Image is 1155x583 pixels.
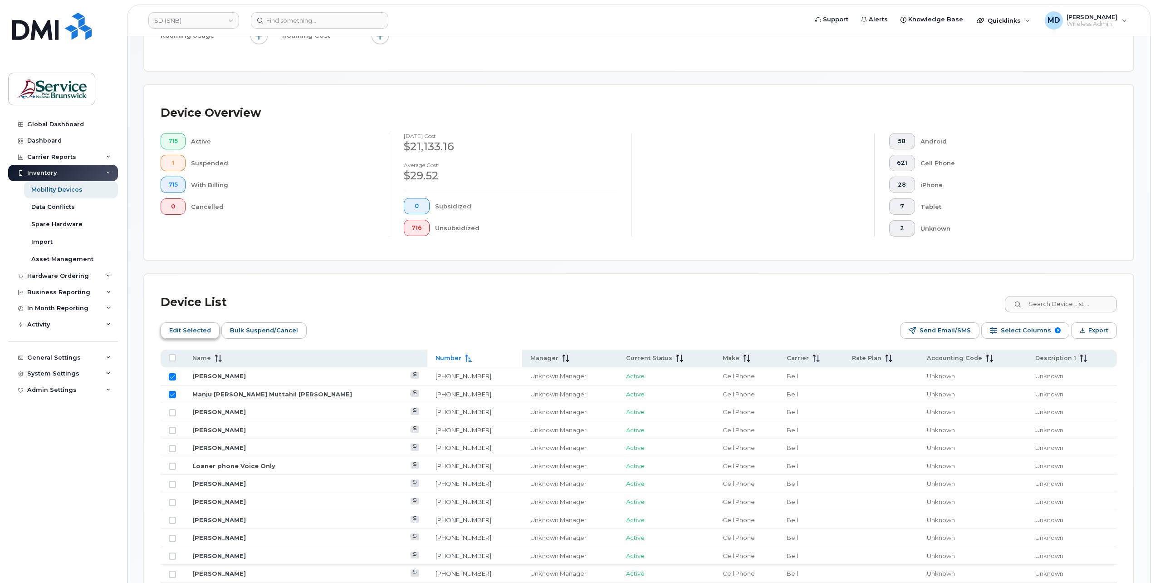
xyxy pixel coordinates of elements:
button: Select Columns 9 [981,322,1069,339]
span: Bell [787,498,798,505]
a: View Last Bill [411,479,419,486]
span: Cell Phone [723,516,755,524]
span: Send Email/SMS [920,324,971,337]
div: $21,133.16 [404,139,617,154]
span: Manager [530,354,558,362]
span: Unknown [927,426,955,434]
span: Cell Phone [723,444,755,451]
span: Export [1088,324,1108,337]
button: 1 [161,155,186,171]
a: [PHONE_NUMBER] [436,462,491,469]
span: Bell [787,390,798,398]
div: Matthew Deveau [1038,11,1133,30]
span: Carrier [787,354,809,362]
span: Cell Phone [723,552,755,559]
span: Active [626,462,645,469]
button: Edit Selected [161,322,220,339]
span: Unknown [927,444,955,451]
button: 2 [889,220,915,237]
span: Unknown [1035,408,1063,415]
span: 0 [411,203,422,210]
span: Unknown [927,516,955,524]
span: 715 [168,181,178,188]
div: Active [191,133,375,149]
input: Search Device List ... [1005,296,1117,312]
div: Unknown Manager [530,569,610,578]
span: Bulk Suspend/Cancel [230,324,298,337]
span: Unknown [1035,570,1063,577]
span: Description 1 [1035,354,1076,362]
div: Unknown Manager [530,426,610,435]
span: Unknown [927,498,955,505]
span: Unknown [1035,372,1063,380]
span: Cell Phone [723,534,755,541]
span: Knowledge Base [908,15,963,24]
span: Cell Phone [723,498,755,505]
a: [PERSON_NAME] [192,516,246,524]
h4: Average cost [404,162,617,168]
button: 7 [889,198,915,215]
span: Unknown [1035,552,1063,559]
a: View Last Bill [411,426,419,433]
span: Cell Phone [723,480,755,487]
span: Unknown [1035,516,1063,524]
a: View Last Bill [411,552,419,558]
span: Alerts [869,15,888,24]
div: Unknown Manager [530,516,610,524]
span: Active [626,516,645,524]
a: [PERSON_NAME] [192,534,246,541]
span: Bell [787,444,798,451]
a: [PHONE_NUMBER] [436,534,491,541]
button: Export [1071,322,1117,339]
div: Device Overview [161,101,261,125]
span: Bell [787,480,798,487]
span: 0 [168,203,178,210]
span: Bell [787,570,798,577]
div: Quicklinks [970,11,1037,30]
a: [PERSON_NAME] [192,480,246,487]
a: [PHONE_NUMBER] [436,570,491,577]
span: 716 [411,224,422,232]
span: Unknown [927,534,955,541]
span: 7 [897,203,907,210]
a: View Last Bill [411,462,419,469]
div: Unknown Manager [530,534,610,542]
span: Active [626,372,645,380]
a: [PERSON_NAME] [192,426,246,434]
span: 1 [168,159,178,167]
span: Active [626,390,645,398]
span: 28 [897,181,907,188]
a: [PERSON_NAME] [192,372,246,380]
span: Unknown [927,570,955,577]
a: [PHONE_NUMBER] [436,372,491,380]
button: Send Email/SMS [900,322,979,339]
a: Support [809,10,855,29]
span: Name [192,354,211,362]
span: Cell Phone [723,390,755,398]
span: Make [723,354,739,362]
a: [PHONE_NUMBER] [436,408,491,415]
a: View Last Bill [411,372,419,379]
div: Cell Phone [920,155,1103,171]
a: SD (SNB) [148,12,239,29]
a: View Last Bill [411,408,419,415]
span: Edit Selected [169,324,211,337]
span: 2 [897,225,907,232]
button: 715 [161,177,186,193]
a: Alerts [855,10,894,29]
span: 58 [897,138,907,145]
span: Unknown [927,480,955,487]
a: [PERSON_NAME] [192,498,246,505]
span: Cell Phone [723,462,755,469]
a: View Last Bill [411,569,419,576]
span: Bell [787,408,798,415]
span: Quicklinks [988,17,1021,24]
span: Unknown [1035,444,1063,451]
span: Active [626,552,645,559]
a: Loaner phone Voice Only [192,462,275,469]
span: Number [436,354,461,362]
span: Bell [787,426,798,434]
button: 28 [889,177,915,193]
a: Knowledge Base [894,10,969,29]
button: 0 [161,198,186,215]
